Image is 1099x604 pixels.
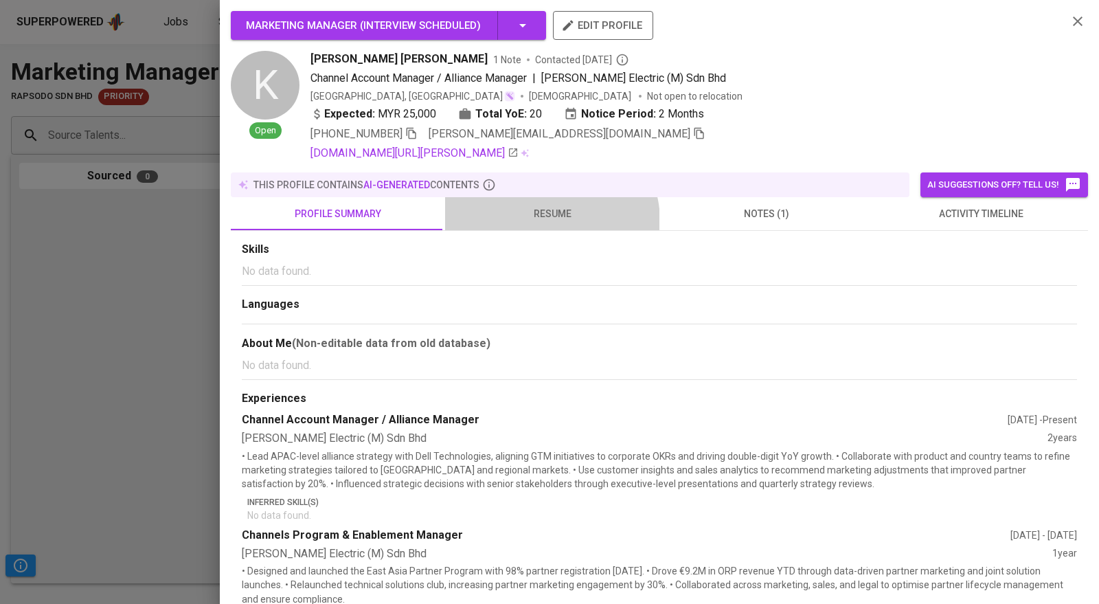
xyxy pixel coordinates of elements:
[647,89,743,103] p: Not open to relocation
[324,106,375,122] b: Expected:
[310,127,403,140] span: [PHONE_NUMBER]
[242,357,1077,374] p: No data found.
[310,71,527,85] span: Channel Account Manager / Alliance Manager
[242,412,1008,428] div: Channel Account Manager / Alliance Manager
[535,53,629,67] span: Contacted [DATE]
[231,51,299,120] div: K
[242,297,1077,313] div: Languages
[504,91,515,102] img: magic_wand.svg
[1008,413,1077,427] div: [DATE] - Present
[564,16,642,34] span: edit profile
[242,431,1047,447] div: [PERSON_NAME] Electric (M) Sdn Bhd
[475,106,527,122] b: Total YoE:
[239,205,437,223] span: profile summary
[310,145,519,161] a: [DOMAIN_NAME][URL][PERSON_NAME]
[1010,528,1077,542] div: [DATE] - [DATE]
[242,546,1052,562] div: [PERSON_NAME] Electric (M) Sdn Bhd
[310,51,488,67] span: [PERSON_NAME] [PERSON_NAME]
[292,337,490,350] b: (Non-editable data from old database)
[927,177,1081,193] span: AI suggestions off? Tell us!
[882,205,1080,223] span: activity timeline
[247,508,1077,522] p: No data found.
[541,71,726,85] span: [PERSON_NAME] Electric (M) Sdn Bhd
[564,106,704,122] div: 2 Months
[249,124,282,137] span: Open
[242,449,1077,491] p: • Lead APAC-level alliance strategy with Dell Technologies, aligning GTM initiatives to corporate...
[553,19,653,30] a: edit profile
[310,106,436,122] div: MYR 25,000
[246,19,481,32] span: Marketing Manager ( Interview scheduled )
[530,106,542,122] span: 20
[1047,431,1077,447] div: 2 years
[453,205,651,223] span: resume
[429,127,690,140] span: [PERSON_NAME][EMAIL_ADDRESS][DOMAIN_NAME]
[242,335,1077,352] div: About Me
[242,391,1077,407] div: Experiences
[247,496,1077,508] p: Inferred Skill(s)
[532,70,536,87] span: |
[529,89,633,103] span: [DEMOGRAPHIC_DATA]
[310,89,515,103] div: [GEOGRAPHIC_DATA], [GEOGRAPHIC_DATA]
[920,172,1088,197] button: AI suggestions off? Tell us!
[253,178,479,192] p: this profile contains contents
[553,11,653,40] button: edit profile
[242,528,1010,544] div: Channels Program & Enablement Manager
[242,263,1077,280] p: No data found.
[363,179,430,190] span: AI-generated
[581,106,656,122] b: Notice Period:
[493,53,521,67] span: 1 Note
[615,53,629,67] svg: By Malaysia recruiter
[668,205,865,223] span: notes (1)
[242,242,1077,258] div: Skills
[231,11,546,40] button: Marketing Manager (Interview scheduled)
[1052,546,1077,562] div: 1 year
